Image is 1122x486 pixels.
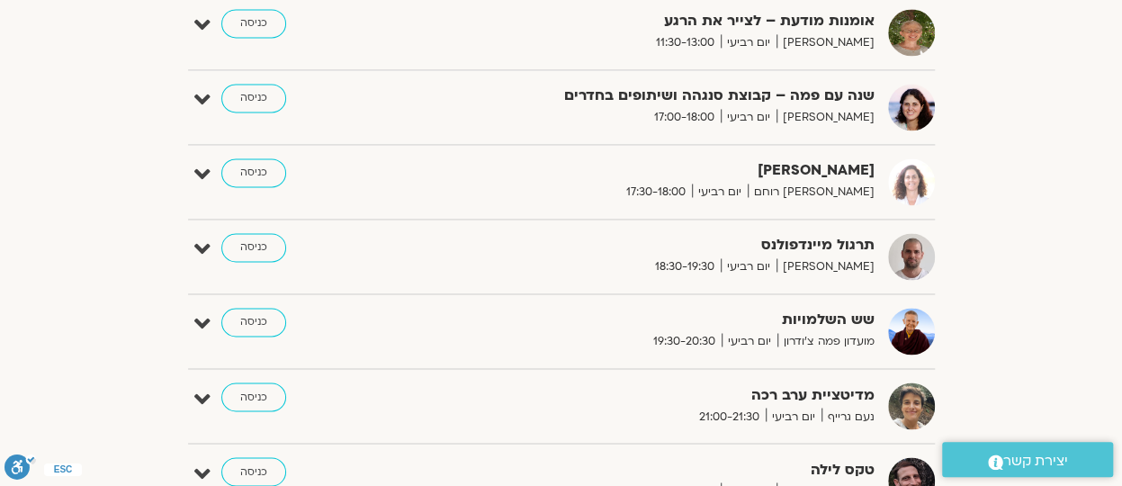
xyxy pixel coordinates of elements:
[221,457,286,486] a: כניסה
[434,158,875,183] strong: [PERSON_NAME]
[821,407,875,426] span: נעם גרייף
[776,33,875,52] span: [PERSON_NAME]
[434,233,875,257] strong: תרגול מיינדפולנס
[650,33,721,52] span: 11:30-13:00
[748,183,875,202] span: [PERSON_NAME] רוחם
[721,108,776,127] span: יום רביעי
[221,382,286,411] a: כניסה
[434,382,875,407] strong: מדיטציית ערב רכה
[722,332,777,351] span: יום רביעי
[620,183,692,202] span: 17:30-18:00
[434,457,875,481] strong: טקס לילה
[942,442,1113,477] a: יצירת קשר
[221,308,286,337] a: כניסה
[776,108,875,127] span: [PERSON_NAME]
[693,407,766,426] span: 21:00-21:30
[1003,449,1068,473] span: יצירת קשר
[221,158,286,187] a: כניסה
[434,308,875,332] strong: שש השלמויות
[434,84,875,108] strong: שנה עם פמה – קבוצת סנגהה ושיתופים בחדרים
[647,332,722,351] span: 19:30-20:30
[648,108,721,127] span: 17:00-18:00
[221,9,286,38] a: כניסה
[692,183,748,202] span: יום רביעי
[434,9,875,33] strong: אומנות מודעת – לצייר את הרגע
[721,33,776,52] span: יום רביעי
[649,257,721,276] span: 18:30-19:30
[221,233,286,262] a: כניסה
[766,407,821,426] span: יום רביעי
[721,257,776,276] span: יום רביעי
[776,257,875,276] span: [PERSON_NAME]
[777,332,875,351] span: מועדון פמה צ'ודרון
[221,84,286,112] a: כניסה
